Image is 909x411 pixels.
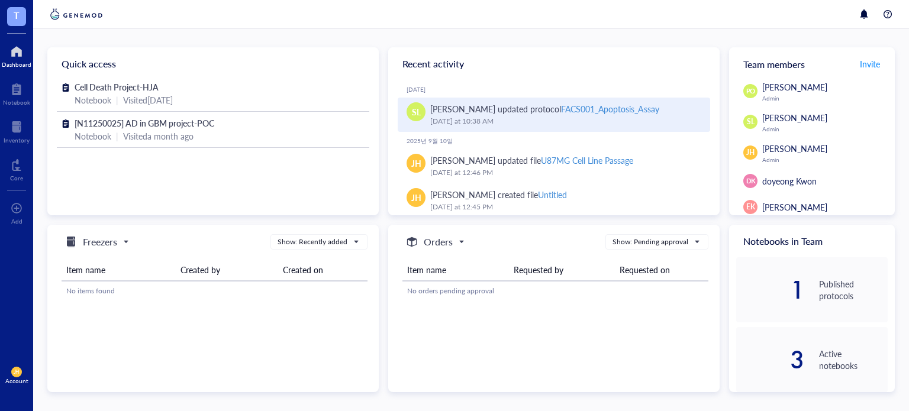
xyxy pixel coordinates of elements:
span: Invite [860,58,880,70]
div: Active notebooks [819,348,888,371]
div: Recent activity [388,47,720,80]
div: 1 [736,280,805,299]
span: JH [411,191,421,204]
div: Published protocols [819,278,888,302]
div: Admin [762,125,888,132]
div: No orders pending approval [407,286,704,296]
div: Notebook [3,99,30,106]
div: Show: Pending approval [613,237,688,247]
div: Core [10,174,23,182]
div: [PERSON_NAME] created file [430,188,567,201]
div: No items found [66,286,363,296]
span: SL [412,105,421,118]
h5: Freezers [83,235,117,249]
div: [PERSON_NAME] updated file [430,154,634,167]
span: [PERSON_NAME] [762,112,827,124]
span: JH [746,147,755,158]
span: EK [746,202,755,212]
a: SL[PERSON_NAME] updated protocolFACS001_Apoptosis_Assay[DATE] at 10:38 AM [398,98,710,132]
img: genemod-logo [47,7,105,21]
div: U87MG Cell Line Passage [541,154,633,166]
span: JH [14,369,20,375]
div: Notebook [75,93,111,106]
div: Show: Recently added [278,237,347,247]
a: Inventory [4,118,30,144]
div: Add [11,218,22,225]
span: [PERSON_NAME] [762,201,827,213]
span: [PERSON_NAME] [762,81,827,93]
div: Dashboard [2,61,31,68]
th: Requested by [509,259,615,281]
div: [DATE] at 10:38 AM [430,115,701,127]
div: | [116,93,118,106]
div: Visited a month ago [123,130,194,143]
span: PO [746,86,755,96]
span: doyeong Kwon [762,175,817,187]
a: Dashboard [2,42,31,68]
div: FACS001_Apoptosis_Assay [561,103,659,115]
span: [PERSON_NAME] [762,143,827,154]
th: Created on [278,259,368,281]
th: Item name [402,259,509,281]
span: T [14,8,20,22]
div: Admin [762,156,888,163]
th: Item name [62,259,176,281]
div: Notebooks in Team [729,225,895,258]
div: Account [5,377,28,384]
div: Inventory [4,137,30,144]
span: SL [747,116,755,127]
span: [N11250025] AD in GBM project-POC [75,117,214,129]
div: [PERSON_NAME] updated protocol [430,102,659,115]
a: JH[PERSON_NAME] updated fileU87MG Cell Line Passage[DATE] at 12:46 PM [398,149,710,183]
div: Notebook [75,130,111,143]
div: Quick access [47,47,379,80]
div: [DATE] at 12:46 PM [430,167,701,179]
div: Admin [762,95,888,102]
div: [DATE] [407,86,710,93]
th: Requested on [615,259,708,281]
div: 2025년 9월 10일 [407,137,710,144]
span: DK [746,176,755,186]
div: Team members [729,47,895,80]
div: 3 [736,350,805,369]
div: Untitled [538,189,567,200]
a: JH[PERSON_NAME] created fileUntitled[DATE] at 12:45 PM [398,183,710,218]
button: Invite [859,54,881,73]
a: Core [10,156,23,182]
h5: Orders [424,235,453,249]
span: Cell Death Project-HJA [75,81,159,93]
div: | [116,130,118,143]
span: JH [411,157,421,170]
div: Visited [DATE] [123,93,173,106]
a: Notebook [3,80,30,106]
th: Created by [176,259,278,281]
